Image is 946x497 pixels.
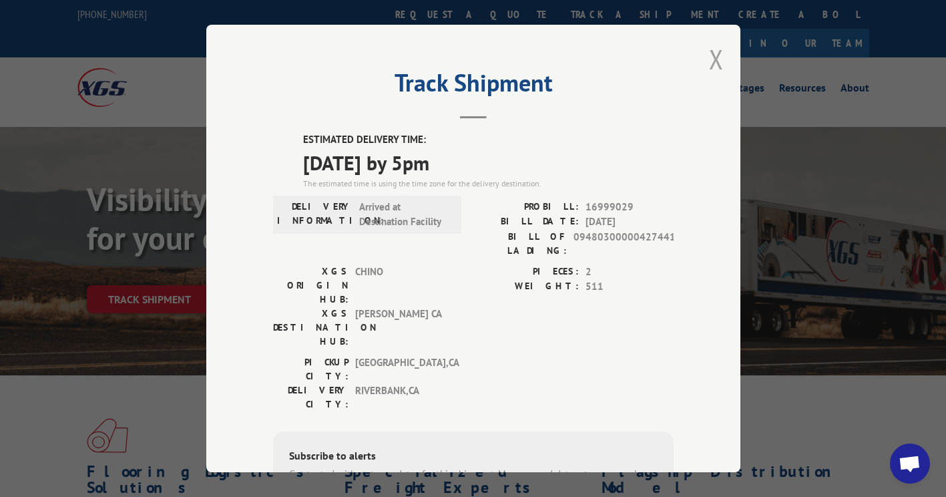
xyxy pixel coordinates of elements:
[273,265,348,307] label: XGS ORIGIN HUB:
[585,279,674,295] span: 511
[709,41,724,77] button: Close modal
[289,448,658,467] div: Subscribe to alerts
[355,355,445,383] span: [GEOGRAPHIC_DATA] , CA
[303,178,674,190] div: The estimated time is using the time zone for the delivery destination.
[585,214,674,230] span: [DATE]
[273,383,348,411] label: DELIVERY CITY:
[473,200,579,215] label: PROBILL:
[355,307,445,349] span: [PERSON_NAME] CA
[473,279,579,295] label: WEIGHT:
[473,265,579,280] label: PIECES:
[277,200,352,230] label: DELIVERY INFORMATION:
[573,230,674,258] span: 09480300000427441
[359,200,449,230] span: Arrived at Destination Facility
[303,132,674,148] label: ESTIMATED DELIVERY TIME:
[473,214,579,230] label: BILL DATE:
[585,265,674,280] span: 2
[273,307,348,349] label: XGS DESTINATION HUB:
[289,467,658,497] div: Get texted with status updates for this shipment. Message and data rates may apply. Message frequ...
[355,383,445,411] span: RIVERBANK , CA
[273,355,348,383] label: PICKUP CITY:
[890,444,930,484] div: Open chat
[355,265,445,307] span: CHINO
[273,73,674,99] h2: Track Shipment
[585,200,674,215] span: 16999029
[303,148,674,178] span: [DATE] by 5pm
[473,230,567,258] label: BILL OF LADING:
